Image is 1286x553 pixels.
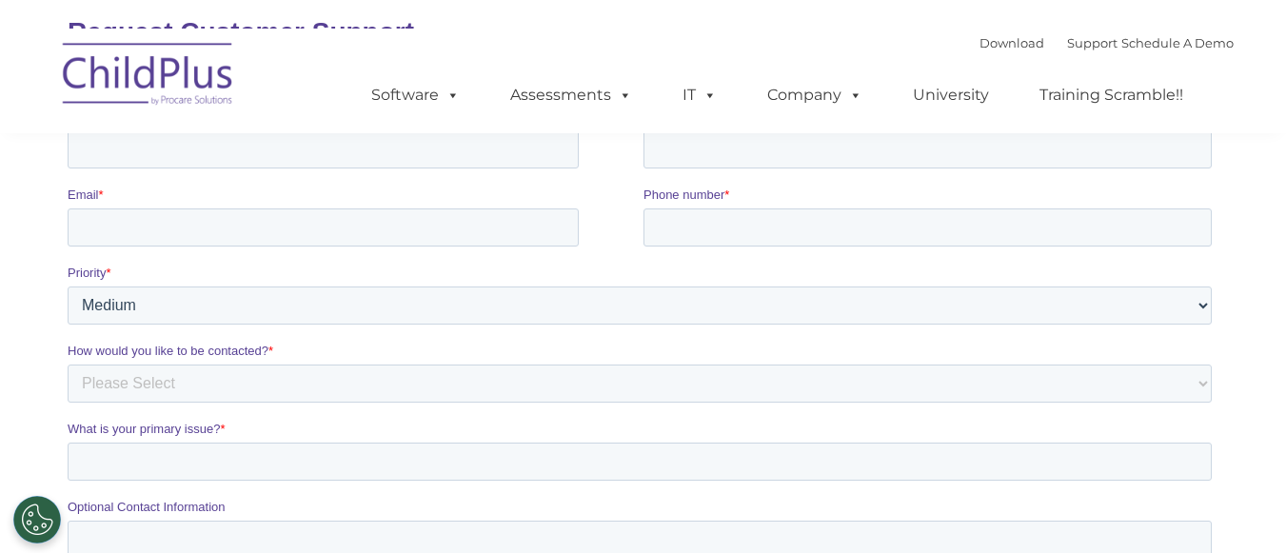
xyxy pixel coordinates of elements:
a: Training Scramble!! [1020,76,1202,114]
a: Schedule A Demo [1121,35,1234,50]
a: Company [748,76,881,114]
a: Support [1067,35,1118,50]
button: Cookies Settings [13,496,61,543]
font: | [979,35,1234,50]
img: ChildPlus by Procare Solutions [53,30,244,125]
a: Download [979,35,1044,50]
span: Last name [576,110,634,125]
span: Phone number [576,188,657,203]
a: University [894,76,1008,114]
a: Software [352,76,479,114]
iframe: Chat Widget [975,347,1286,553]
a: Assessments [491,76,651,114]
a: IT [663,76,736,114]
